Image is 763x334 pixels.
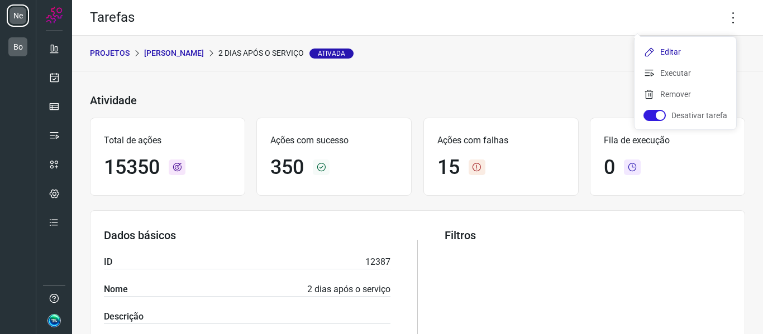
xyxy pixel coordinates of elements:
[47,314,61,327] img: 47c40af94961a9f83d4b05d5585d06bd.jpg
[104,255,112,269] label: ID
[90,9,135,26] h2: Tarefas
[437,156,460,180] h1: 15
[635,43,736,61] li: Editar
[104,283,128,296] label: Nome
[270,134,398,147] p: Ações com sucesso
[104,310,144,323] label: Descrição
[104,134,231,147] p: Total de ações
[7,36,29,58] li: Bo
[104,229,390,242] h3: Dados básicos
[270,156,304,180] h1: 350
[604,134,731,147] p: Fila de execução
[437,134,565,147] p: Ações com falhas
[144,47,204,59] p: [PERSON_NAME]
[635,85,736,103] li: Remover
[635,64,736,82] li: Executar
[90,47,130,59] p: PROJETOS
[604,156,615,180] h1: 0
[90,94,137,107] h3: Atividade
[104,156,160,180] h1: 15350
[635,107,736,124] li: Desativar tarefa
[46,7,63,23] img: Logo
[309,49,354,59] span: Ativada
[445,229,731,242] h3: Filtros
[365,255,390,269] p: 12387
[307,283,390,296] p: 2 dias após o serviço
[7,4,29,27] li: Ne
[218,47,354,59] p: 2 dias após o serviço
